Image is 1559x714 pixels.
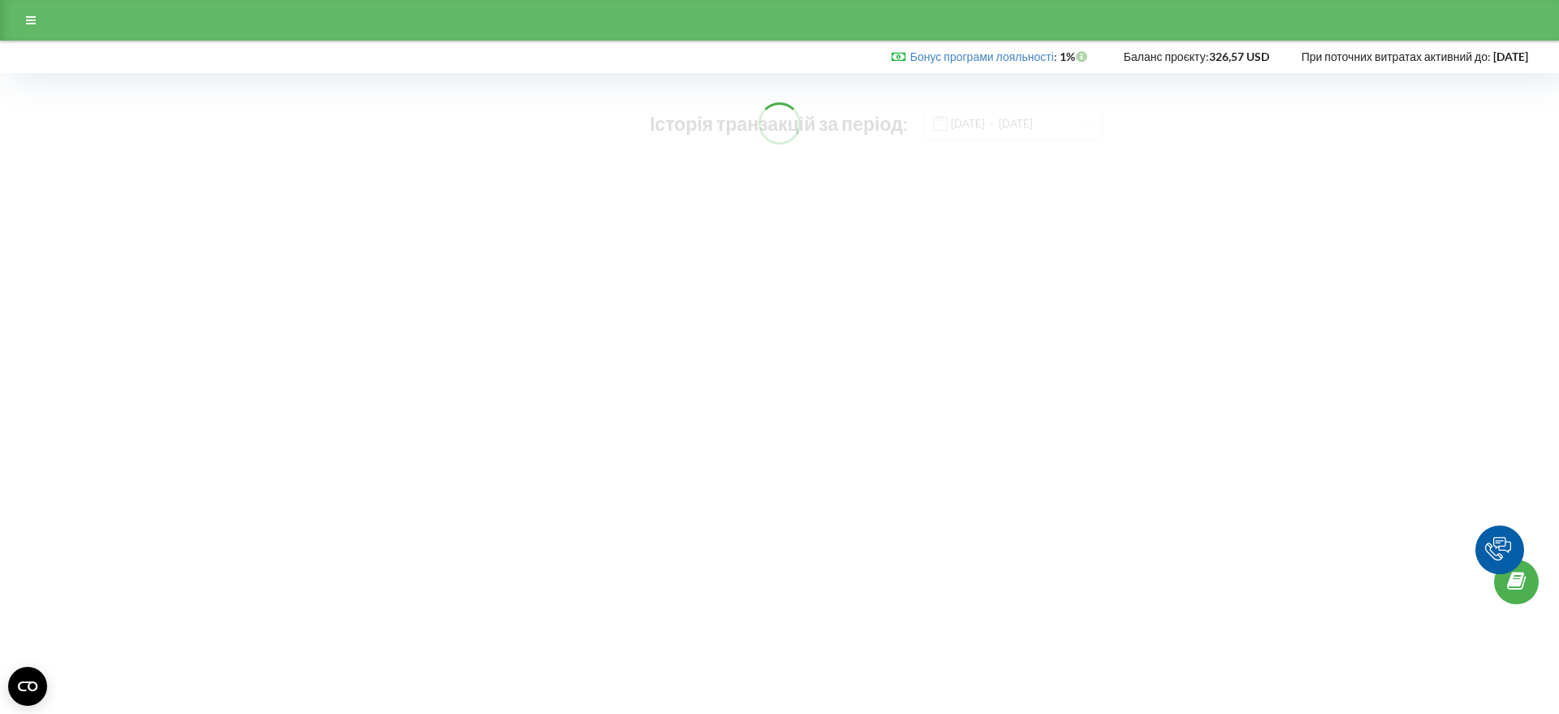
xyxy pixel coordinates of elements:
[1060,50,1091,63] strong: 1%
[1124,50,1209,63] span: Баланс проєкту:
[1302,50,1491,63] span: При поточних витратах активний до:
[1209,50,1269,63] strong: 326,57 USD
[1493,50,1528,63] strong: [DATE]
[910,50,1057,63] span: :
[8,667,47,706] button: Open CMP widget
[910,50,1054,63] a: Бонус програми лояльності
